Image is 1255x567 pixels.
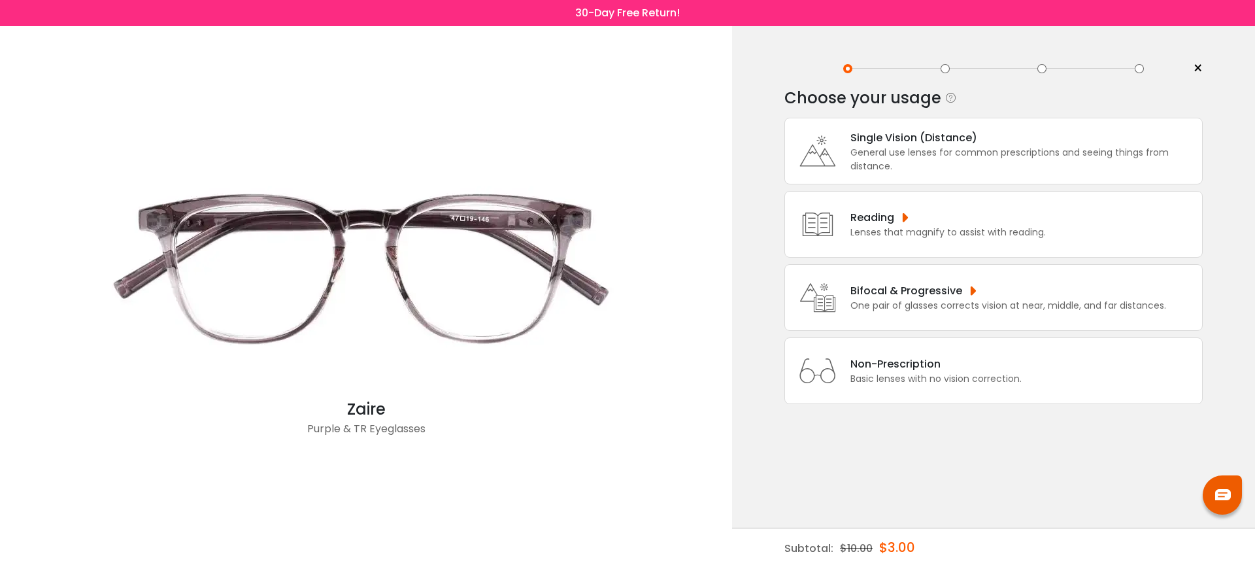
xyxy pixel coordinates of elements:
[850,146,1196,173] div: General use lenses for common prescriptions and seeing things from distance.
[1215,489,1231,500] img: chat
[850,226,1046,239] div: Lenses that magnify to assist with reading.
[850,209,1046,226] div: Reading
[105,421,627,447] div: Purple & TR Eyeglasses
[850,372,1022,386] div: Basic lenses with no vision correction.
[850,129,1196,146] div: Single Vision (Distance)
[850,299,1166,313] div: One pair of glasses corrects vision at near, middle, and far distances.
[105,136,627,398] img: Purple Zaire - TR Eyeglasses
[1193,59,1203,78] span: ×
[850,283,1166,299] div: Bifocal & Progressive
[879,528,915,566] div: $3.00
[850,356,1022,372] div: Non-Prescription
[784,85,941,111] div: Choose your usage
[105,398,627,421] div: Zaire
[1183,59,1203,78] a: ×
